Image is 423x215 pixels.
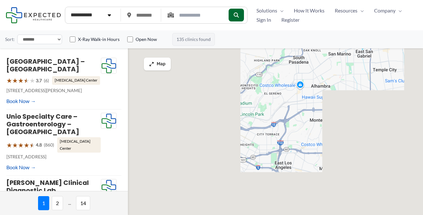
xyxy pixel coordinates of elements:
a: [PERSON_NAME] Clinical Diagnostic Lab [6,178,89,195]
button: Map [144,58,171,70]
img: Expected Healthcare Logo [101,58,116,74]
a: Book Now [6,163,36,172]
p: [STREET_ADDRESS][PERSON_NAME] [6,86,101,95]
span: ★ [6,75,12,86]
span: (860) [44,141,54,149]
img: Expected Healthcare Logo - side, dark font, small [6,7,61,23]
span: Menu Toggle [396,6,402,15]
p: [STREET_ADDRESS] [6,153,101,161]
span: 1 [38,196,49,210]
a: Register [276,15,305,25]
span: Menu Toggle [277,6,284,15]
label: X-Ray Walk-in Hours [78,36,120,43]
span: Company [374,6,396,15]
span: ★ [29,75,35,86]
img: Expected Healthcare Logo [101,179,116,195]
span: Map [157,61,166,67]
span: ★ [18,75,24,86]
a: ResourcesMenu Toggle [330,6,369,15]
a: SolutionsMenu Toggle [251,6,289,15]
img: Expected Healthcare Logo [101,113,116,129]
a: How It Works [289,6,330,15]
label: Sort: [5,35,15,44]
a: Book Now [6,96,36,106]
span: How It Works [294,6,325,15]
span: [MEDICAL_DATA] Center [52,76,100,84]
span: Solutions [256,6,277,15]
span: Sign In [256,15,271,25]
span: ★ [6,139,12,151]
span: ★ [24,75,29,86]
span: 14 [76,196,90,210]
span: Resources [335,6,357,15]
span: 2 [52,196,63,210]
span: ... [66,196,74,210]
a: Unio Specialty Care – Gastroenterology – [GEOGRAPHIC_DATA] [6,112,79,136]
a: Sign In [251,15,276,25]
span: ★ [12,139,18,151]
span: Register [281,15,300,25]
span: 3.7 [36,76,42,85]
span: ★ [24,139,29,151]
span: 4.8 [36,141,42,149]
a: [GEOGRAPHIC_DATA] – [GEOGRAPHIC_DATA] [6,57,85,74]
span: ★ [29,139,35,151]
span: (6) [44,76,49,85]
span: ★ [18,139,24,151]
span: [MEDICAL_DATA] Center [57,137,101,153]
span: Menu Toggle [357,6,364,15]
span: 135 clinics found [172,33,215,46]
span: ★ [12,75,18,86]
img: Maximize [149,61,154,67]
label: Open Now [136,36,157,43]
a: CompanyMenu Toggle [369,6,407,15]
